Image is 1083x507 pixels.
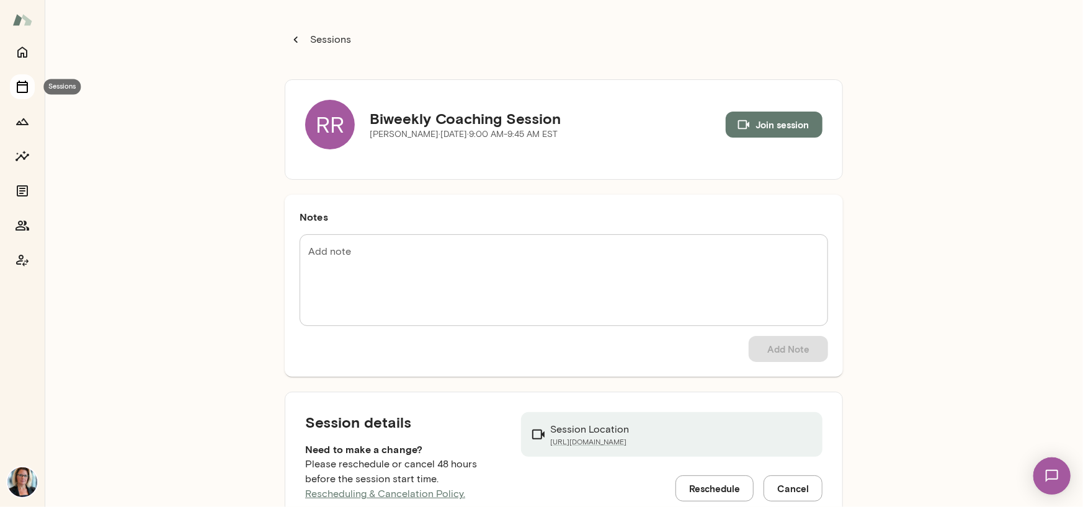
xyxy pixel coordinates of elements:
[7,467,37,497] img: Jennifer Alvarez
[305,442,501,457] h6: Need to make a change?
[12,8,32,32] img: Mento
[10,40,35,64] button: Home
[308,32,351,47] p: Sessions
[10,179,35,203] button: Documents
[370,128,561,141] p: [PERSON_NAME] · [DATE] · 9:00 AM-9:45 AM EST
[305,412,501,432] h5: Session details
[10,144,35,169] button: Insights
[764,475,822,501] button: Cancel
[10,74,35,99] button: Sessions
[305,100,355,149] div: RR
[726,112,822,138] button: Join session
[300,209,828,224] h6: Notes
[370,108,561,128] h5: Biweekly Coaching Session
[10,109,35,134] button: Growth Plan
[305,488,465,500] a: Rescheduling & Cancelation Policy.
[675,475,754,501] button: Reschedule
[551,437,630,447] a: [URL][DOMAIN_NAME]
[10,248,35,273] button: Coach app
[285,27,358,52] button: Sessions
[551,422,630,437] p: Session Location
[305,457,501,501] p: Please reschedule or cancel 48 hours before the session start time.
[43,79,81,94] div: Sessions
[10,213,35,238] button: Members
